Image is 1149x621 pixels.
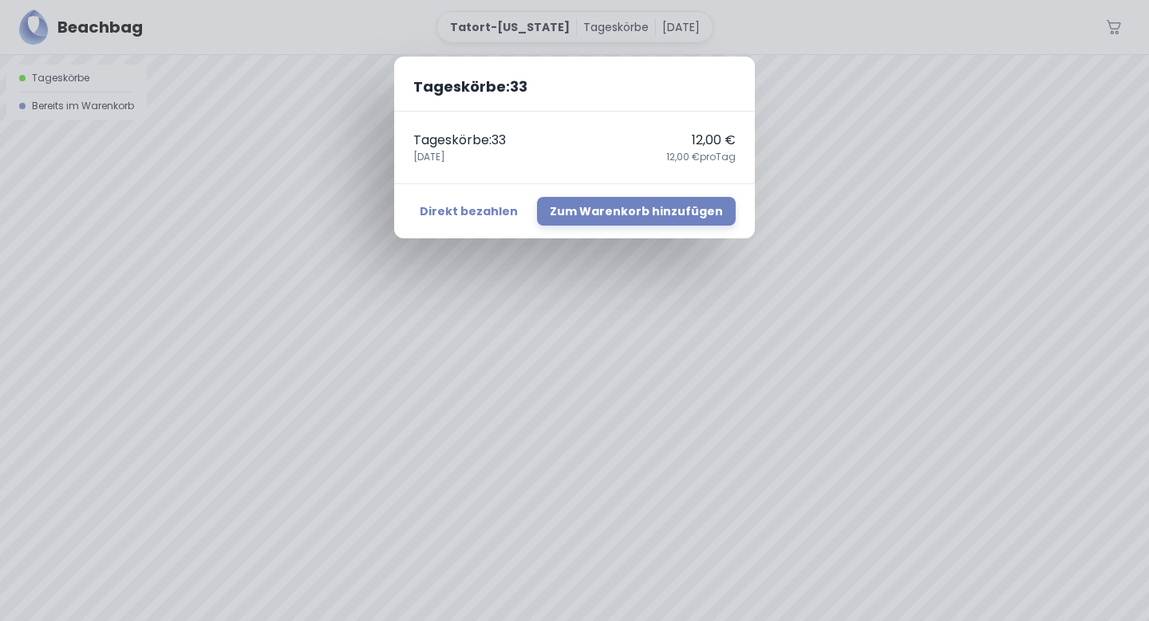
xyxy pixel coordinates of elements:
[413,150,445,164] span: [DATE]
[413,131,506,150] p: Tageskörbe : 33
[413,197,524,226] button: Direkt bezahlen
[666,150,736,164] span: 12,00 € pro Tag
[394,57,755,112] h2: Tageskörbe : 33
[537,197,736,226] button: Zum Warenkorb hinzufügen
[692,131,736,150] p: 12,00 €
